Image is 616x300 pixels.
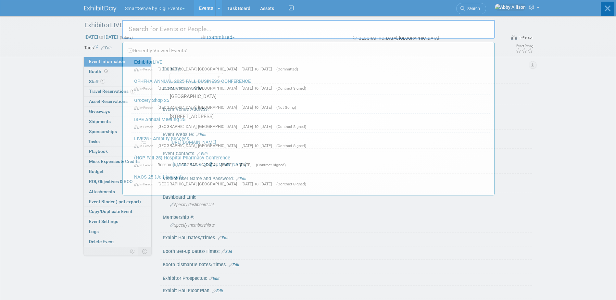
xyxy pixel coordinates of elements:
[157,162,220,167] span: Rosemont, [GEOGRAPHIC_DATA]
[276,67,298,71] span: (Committed)
[242,105,275,110] span: [DATE] to [DATE]
[242,86,275,91] span: [DATE] to [DATE]
[134,144,156,148] span: In-Person
[131,114,491,132] a: ISPE Annual Meeting 25 In-Person [GEOGRAPHIC_DATA], [GEOGRAPHIC_DATA] [DATE] to [DATE] (Contract ...
[242,181,275,186] span: [DATE] to [DATE]
[134,125,156,129] span: In-Person
[242,67,275,71] span: [DATE] to [DATE]
[157,105,240,110] span: [GEOGRAPHIC_DATA], [GEOGRAPHIC_DATA]
[242,124,275,129] span: [DATE] to [DATE]
[157,67,240,71] span: [GEOGRAPHIC_DATA], [GEOGRAPHIC_DATA]
[276,124,306,129] span: (Contract Signed)
[157,143,240,148] span: [GEOGRAPHIC_DATA], [GEOGRAPHIC_DATA]
[131,133,491,152] a: LIVE25 - Amplify Success In-Person [GEOGRAPHIC_DATA], [GEOGRAPHIC_DATA] [DATE] to [DATE] (Contrac...
[256,163,286,167] span: (Contract Signed)
[126,42,491,56] div: Recently Viewed Events:
[157,86,240,91] span: [GEOGRAPHIC_DATA], [GEOGRAPHIC_DATA]
[157,181,240,186] span: [GEOGRAPHIC_DATA], [GEOGRAPHIC_DATA]
[276,182,306,186] span: (Contract Signed)
[134,163,156,167] span: In-Person
[134,182,156,186] span: In-Person
[276,144,306,148] span: (Contract Signed)
[131,171,491,190] a: NACS 25 (Jolt booked) In-Person [GEOGRAPHIC_DATA], [GEOGRAPHIC_DATA] [DATE] to [DATE] (Contract S...
[276,105,296,110] span: (Not Going)
[276,86,306,91] span: (Contract Signed)
[122,20,495,39] input: Search for Events or People...
[157,124,240,129] span: [GEOGRAPHIC_DATA], [GEOGRAPHIC_DATA]
[221,162,255,167] span: [DATE] to [DATE]
[242,143,275,148] span: [DATE] to [DATE]
[131,152,491,171] a: (HCP Fall 25) Hospital Pharmacy Conference In-Person Rosemont, [GEOGRAPHIC_DATA] [DATE] to [DATE]...
[134,67,156,71] span: In-Person
[131,75,491,94] a: CPHFHA ANNUAL 2025 FALL BUSINESS CONFERENCE In-Person [GEOGRAPHIC_DATA], [GEOGRAPHIC_DATA] [DATE]...
[134,86,156,91] span: In-Person
[131,56,491,75] a: ExhibitorLIVE In-Person [GEOGRAPHIC_DATA], [GEOGRAPHIC_DATA] [DATE] to [DATE] (Committed)
[134,106,156,110] span: In-Person
[131,94,491,113] a: Grocery Shop 25 In-Person [GEOGRAPHIC_DATA], [GEOGRAPHIC_DATA] [DATE] to [DATE] (Not Going)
